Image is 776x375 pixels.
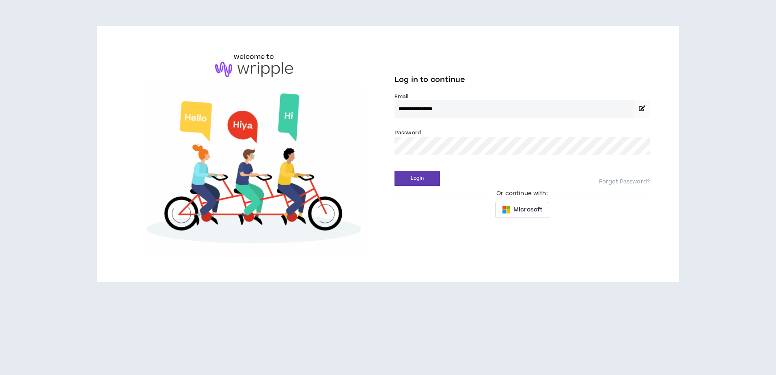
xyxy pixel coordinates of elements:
[215,62,293,77] img: logo-brand.png
[513,205,542,214] span: Microsoft
[491,189,553,198] span: Or continue with:
[394,171,440,186] button: Login
[126,85,382,256] img: Welcome to Wripple
[599,178,650,186] a: Forgot Password?
[495,202,549,218] button: Microsoft
[394,75,465,85] span: Log in to continue
[394,129,421,136] label: Password
[394,93,650,100] label: Email
[234,52,274,62] h6: welcome to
